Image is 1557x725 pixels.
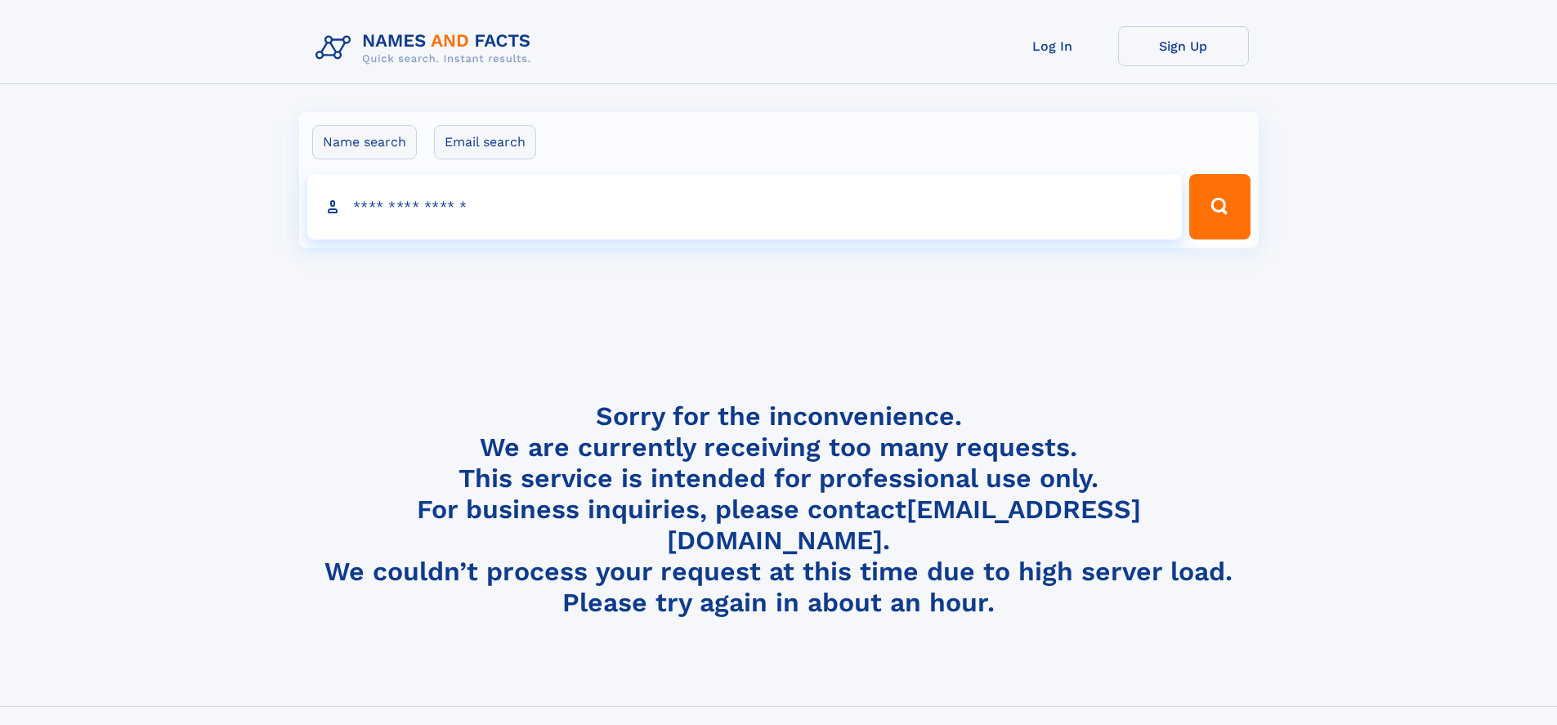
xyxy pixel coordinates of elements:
[1118,26,1249,66] a: Sign Up
[434,125,536,159] label: Email search
[987,26,1118,66] a: Log In
[309,401,1249,619] h4: Sorry for the inconvenience. We are currently receiving too many requests. This service is intend...
[312,125,417,159] label: Name search
[667,494,1141,556] a: [EMAIL_ADDRESS][DOMAIN_NAME]
[309,26,544,70] img: Logo Names and Facts
[307,174,1183,239] input: search input
[1189,174,1250,239] button: Search Button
